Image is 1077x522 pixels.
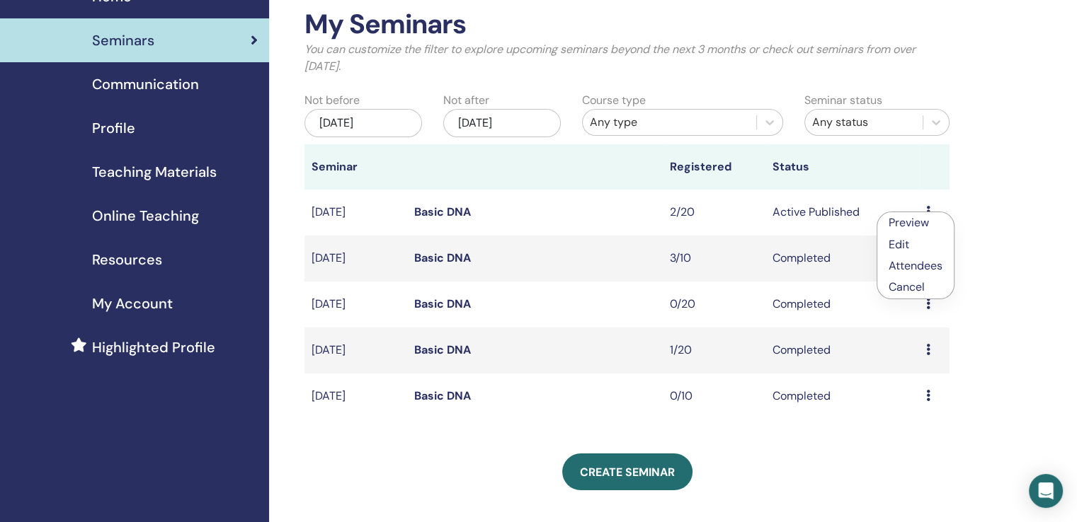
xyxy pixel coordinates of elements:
div: [DATE] [443,109,561,137]
td: Completed [765,282,919,327]
label: Seminar status [804,92,882,109]
a: Basic DNA [414,296,471,311]
div: [DATE] [304,109,422,137]
p: Cancel [889,279,942,296]
th: Seminar [304,144,407,190]
label: Not after [443,92,489,109]
label: Not before [304,92,360,109]
td: Completed [765,236,919,282]
span: Teaching Materials [92,161,217,182]
span: Create seminar [580,465,675,480]
span: Highlighted Profile [92,337,215,358]
td: 0/10 [663,373,765,419]
span: Online Teaching [92,205,199,226]
span: Seminars [92,30,154,51]
td: 3/10 [663,236,765,282]
th: Registered [663,144,765,190]
h2: My Seminars [304,8,950,41]
a: Edit [889,237,909,252]
div: Any type [590,114,749,131]
span: Profile [92,117,135,139]
td: [DATE] [304,190,407,236]
p: You can customize the filter to explore upcoming seminars beyond the next 3 months or check out s... [304,41,950,75]
td: Completed [765,373,919,419]
th: Status [765,144,919,190]
td: Active Published [765,190,919,236]
a: Basic DNA [414,388,471,403]
td: [DATE] [304,327,407,373]
a: Attendees [889,258,942,273]
a: Basic DNA [414,250,471,265]
span: Communication [92,74,199,95]
td: [DATE] [304,236,407,282]
td: [DATE] [304,282,407,327]
span: My Account [92,293,173,314]
div: Open Intercom Messenger [1029,474,1063,508]
a: Basic DNA [414,204,471,219]
a: Basic DNA [414,342,471,357]
td: 0/20 [663,282,765,327]
label: Course type [582,92,646,109]
div: Any status [812,114,916,131]
td: [DATE] [304,373,407,419]
td: Completed [765,327,919,373]
td: 2/20 [663,190,765,236]
span: Resources [92,249,162,270]
a: Preview [889,215,929,230]
a: Create seminar [562,453,693,490]
td: 1/20 [663,327,765,373]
